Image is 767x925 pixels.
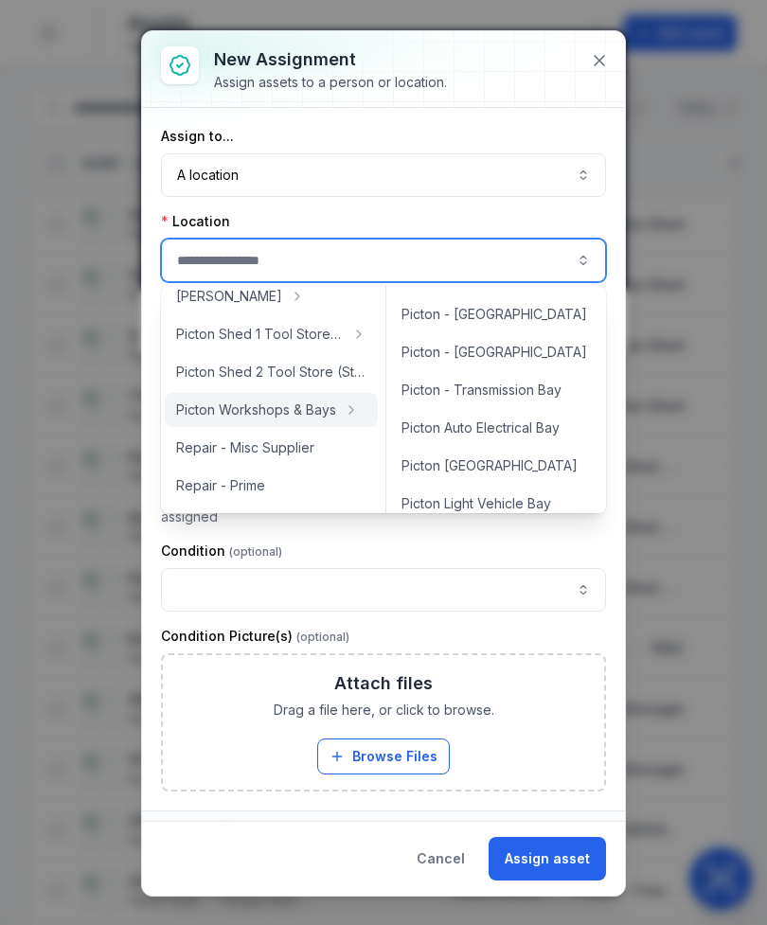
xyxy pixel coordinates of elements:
button: Assets1 [142,811,625,849]
label: Condition [161,542,282,560]
button: Assign asset [489,837,606,881]
div: Assign assets to a person or location. [214,73,447,92]
button: A location [161,153,606,197]
button: Cancel [401,837,481,881]
span: Picton - [GEOGRAPHIC_DATA] [401,305,587,324]
label: Assign to... [161,127,234,146]
button: Browse Files [317,738,450,774]
span: Picton - [GEOGRAPHIC_DATA] [401,343,587,362]
span: [PERSON_NAME] [176,287,282,306]
span: Picton Shed 1 Tool Store (Storage) [176,325,344,344]
label: Condition Picture(s) [161,627,349,646]
label: Location [161,212,230,231]
div: 1 [215,819,235,842]
span: Picton Shed 2 Tool Store (Storage) [176,363,366,382]
span: Picton - Transmission Bay [401,381,562,400]
h3: New assignment [214,46,447,73]
span: Repair - Misc Supplier [176,438,314,457]
span: Assets [161,819,235,842]
span: Repair - Prime [176,476,265,495]
span: Drag a file here, or click to browse. [274,701,494,720]
h3: Attach files [334,670,433,697]
span: Picton Auto Electrical Bay [401,418,560,437]
span: Picton Light Vehicle Bay [401,494,551,513]
span: Picton Workshops & Bays [176,400,336,419]
span: Picton [GEOGRAPHIC_DATA] [401,456,578,475]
